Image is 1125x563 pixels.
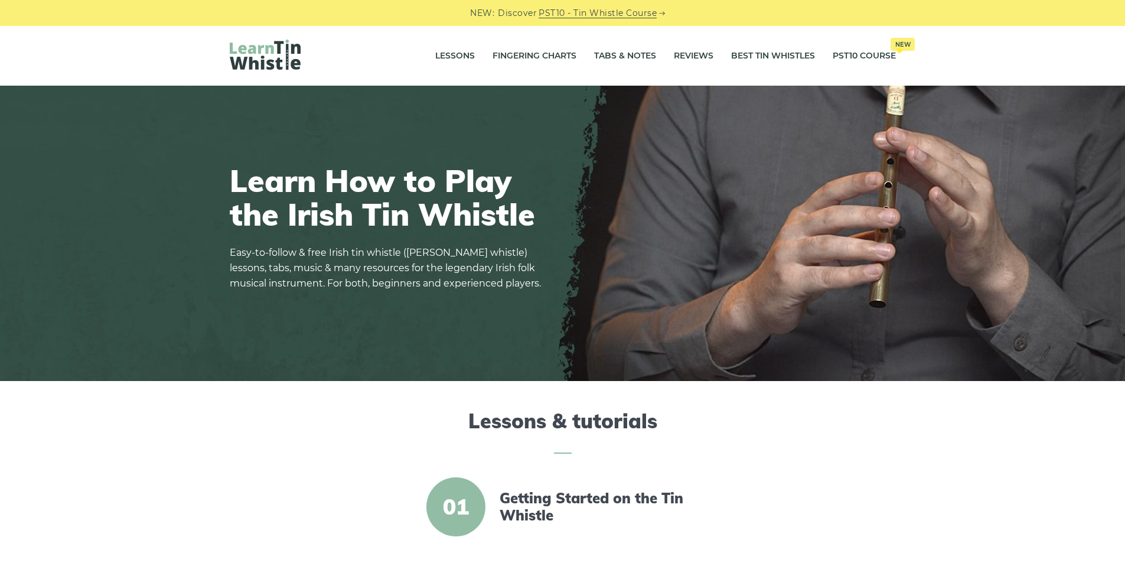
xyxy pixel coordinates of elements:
a: Fingering Charts [493,41,576,71]
p: Easy-to-follow & free Irish tin whistle ([PERSON_NAME] whistle) lessons, tabs, music & many resou... [230,245,549,291]
span: New [891,38,915,51]
h1: Learn How to Play the Irish Tin Whistle [230,164,549,231]
a: Lessons [435,41,475,71]
a: Reviews [674,41,713,71]
a: Tabs & Notes [594,41,656,71]
h2: Lessons & tutorials [230,409,896,454]
a: Best Tin Whistles [731,41,815,71]
span: 01 [426,477,485,536]
img: LearnTinWhistle.com [230,40,301,70]
a: Getting Started on the Tin Whistle [500,490,703,524]
a: PST10 CourseNew [833,41,896,71]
